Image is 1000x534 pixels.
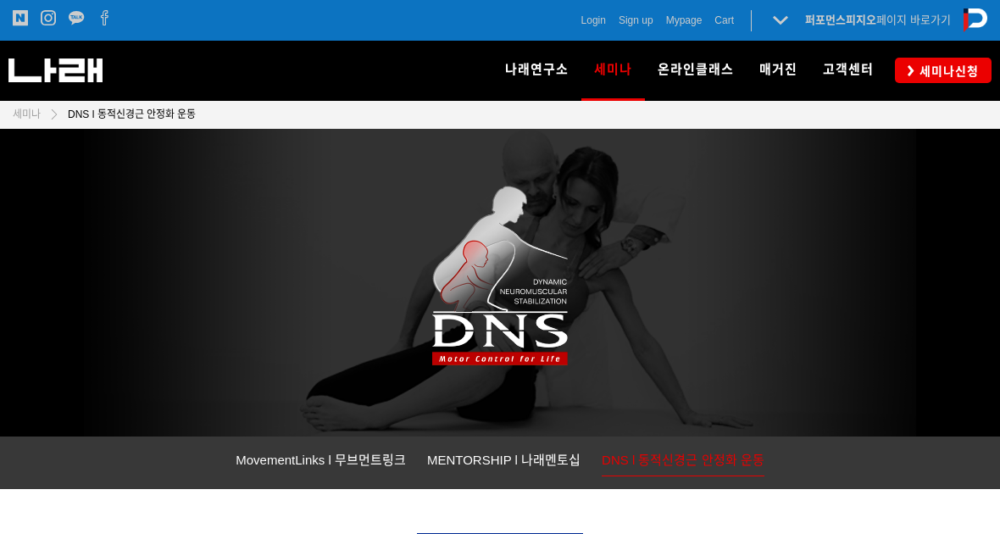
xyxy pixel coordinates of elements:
a: 세미나 [581,41,645,100]
a: Mypage [666,12,703,29]
span: 세미나신청 [914,63,979,80]
a: DNS l 동적신경근 안정화 운동 [602,449,764,476]
strong: 퍼포먼스피지오 [805,14,876,26]
span: DNS l 동적신경근 안정화 운동 [68,108,196,120]
a: Login [581,12,606,29]
a: 세미나 [13,106,41,123]
span: 세미나 [13,108,41,120]
span: 매거진 [759,62,797,77]
a: MovementLinks l 무브먼트링크 [236,449,406,476]
a: Cart [714,12,734,29]
a: 온라인클래스 [645,41,747,100]
a: Sign up [619,12,653,29]
a: MENTORSHIP l 나래멘토십 [427,449,581,476]
span: 고객센터 [823,62,874,77]
span: MENTORSHIP l 나래멘토십 [427,453,581,467]
span: MovementLinks l 무브먼트링크 [236,453,406,467]
a: 나래연구소 [492,41,581,100]
span: 세미나 [594,56,632,83]
a: 매거진 [747,41,810,100]
span: 온라인클래스 [658,62,734,77]
a: 퍼포먼스피지오페이지 바로가기 [805,14,951,26]
a: DNS l 동적신경근 안정화 운동 [59,106,196,123]
a: 세미나신청 [895,58,992,82]
a: 고객센터 [810,41,886,100]
span: DNS l 동적신경근 안정화 운동 [602,453,764,467]
span: 나래연구소 [505,62,569,77]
